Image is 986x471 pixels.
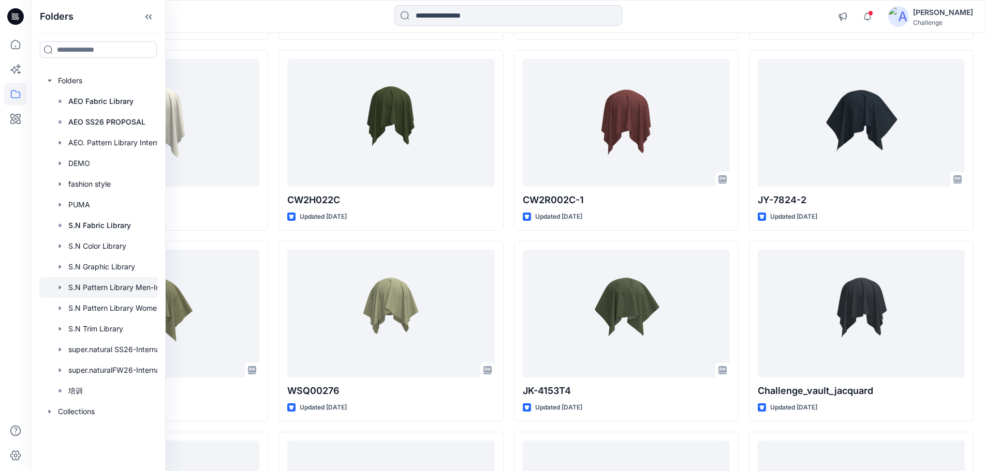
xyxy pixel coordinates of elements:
[913,6,973,19] div: [PERSON_NAME]
[888,6,909,27] img: avatar
[287,59,494,187] a: CW2H022C
[758,250,965,377] a: Challenge_vault_jacquard
[770,211,817,222] p: Updated [DATE]
[300,211,347,222] p: Updated [DATE]
[68,95,134,108] p: AEO Fabric Library
[68,385,83,397] p: 培训
[913,19,973,26] div: Challenge
[287,250,494,377] a: WSQ00276
[68,219,131,232] p: S.N Fabric Library
[770,402,817,413] p: Updated [DATE]
[758,384,965,398] p: Challenge_vault_jacquard
[758,59,965,187] a: JY-7824-2
[523,59,730,187] a: CW2R002C-1
[758,193,965,207] p: JY-7824-2
[287,193,494,207] p: CW2H022C
[300,402,347,413] p: Updated [DATE]
[535,211,582,222] p: Updated [DATE]
[523,250,730,377] a: JK-4153T4
[287,384,494,398] p: WSQ00276
[523,193,730,207] p: CW2R002C-1
[523,384,730,398] p: JK-4153T4
[535,402,582,413] p: Updated [DATE]
[68,116,145,128] p: AEO SS26 PROPOSAL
